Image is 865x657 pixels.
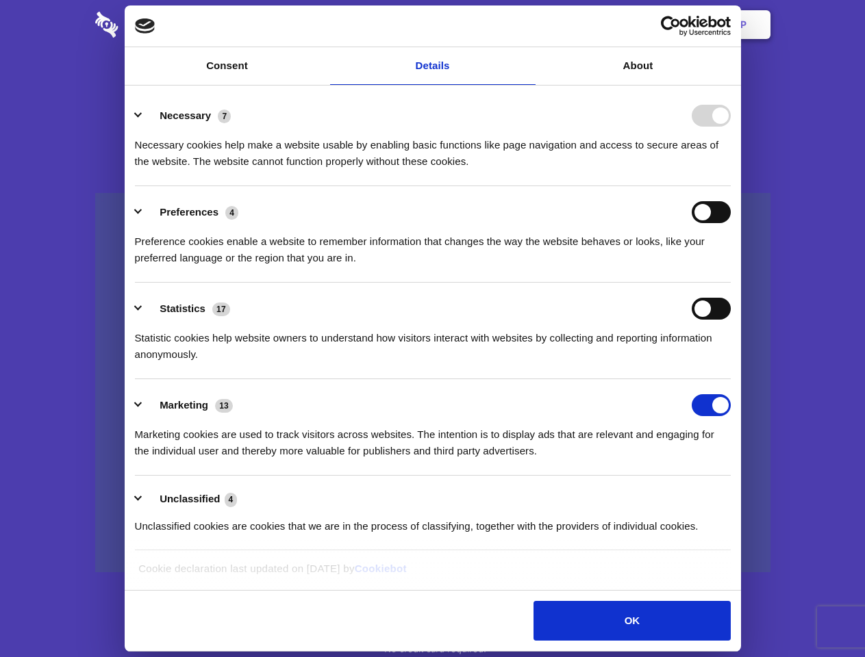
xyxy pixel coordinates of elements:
a: Login [621,3,681,46]
label: Preferences [160,206,218,218]
a: Details [330,47,536,85]
button: Unclassified (4) [135,491,246,508]
button: Marketing (13) [135,394,242,416]
div: Statistic cookies help website owners to understand how visitors interact with websites by collec... [135,320,731,363]
button: OK [534,601,730,641]
iframe: Drift Widget Chat Controller [797,589,849,641]
div: Marketing cookies are used to track visitors across websites. The intention is to display ads tha... [135,416,731,459]
a: Consent [125,47,330,85]
a: Usercentrics Cookiebot - opens in a new window [611,16,731,36]
span: 7 [218,109,231,123]
a: Pricing [402,3,462,46]
label: Marketing [160,399,208,411]
img: logo-wordmark-white-trans-d4663122ce5f474addd5e946df7df03e33cb6a1c49d2221995e7729f52c070b2.svg [95,12,212,38]
div: Preference cookies enable a website to remember information that changes the way the website beha... [135,223,731,266]
span: 4 [225,206,238,220]
button: Statistics (17) [135,298,239,320]
button: Preferences (4) [135,201,247,223]
a: Cookiebot [355,563,407,574]
span: 4 [225,493,238,506]
button: Necessary (7) [135,105,240,127]
div: Cookie declaration last updated on [DATE] by [128,561,737,587]
h4: Auto-redaction of sensitive data, encrypted data sharing and self-destructing private chats. Shar... [95,125,770,170]
a: Wistia video thumbnail [95,193,770,573]
label: Statistics [160,302,205,314]
label: Necessary [160,109,211,121]
span: 13 [215,399,233,413]
span: 17 [212,302,230,316]
img: logo [135,18,155,34]
div: Unclassified cookies are cookies that we are in the process of classifying, together with the pro... [135,508,731,534]
div: Necessary cookies help make a website usable by enabling basic functions like page navigation and... [135,127,731,170]
h1: Eliminate Slack Data Loss. [95,62,770,111]
a: About [536,47,741,85]
a: Contact [555,3,618,46]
